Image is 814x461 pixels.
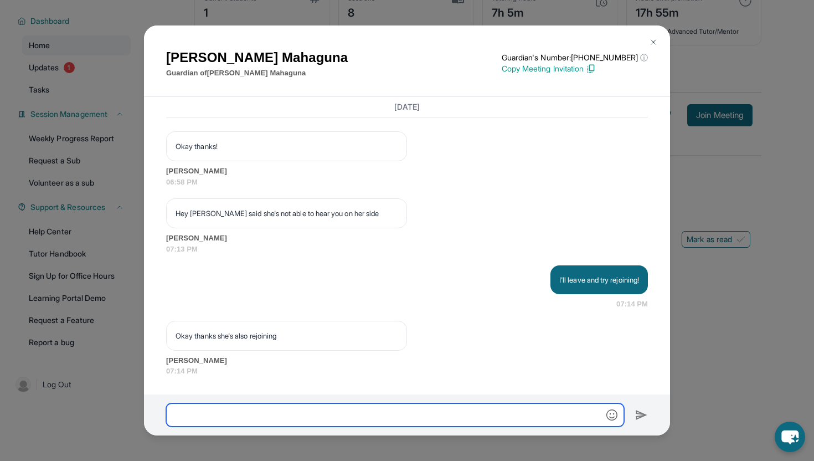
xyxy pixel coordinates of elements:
[502,52,648,63] p: Guardian's Number: [PHONE_NUMBER]
[559,274,639,285] p: I'll leave and try rejoining!
[166,48,348,68] h1: [PERSON_NAME] Mahaguna
[649,38,658,47] img: Close Icon
[775,422,805,452] button: chat-button
[635,408,648,422] img: Send icon
[616,299,648,310] span: 07:14 PM
[166,233,648,244] span: [PERSON_NAME]
[166,166,648,177] span: [PERSON_NAME]
[166,101,648,112] h3: [DATE]
[166,177,648,188] span: 06:58 PM
[640,52,648,63] span: ⓘ
[166,68,348,79] p: Guardian of [PERSON_NAME] Mahaguna
[502,63,648,74] p: Copy Meeting Invitation
[166,366,648,377] span: 07:14 PM
[586,64,596,74] img: Copy Icon
[176,141,398,152] p: Okay thanks!
[166,244,648,255] span: 07:13 PM
[606,409,617,421] img: Emoji
[166,355,648,366] span: [PERSON_NAME]
[176,208,398,219] p: Hey [PERSON_NAME] said she's not able to hear you on her side
[176,330,398,341] p: Okay thanks she's also rejoining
